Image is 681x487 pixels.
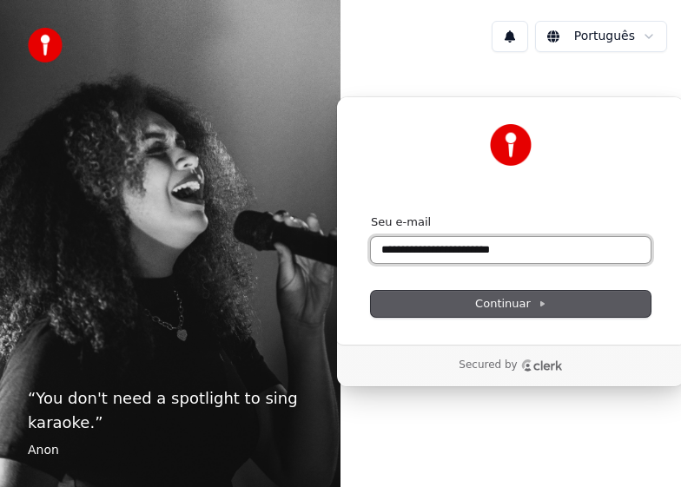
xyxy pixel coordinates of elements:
[490,124,532,166] img: Youka
[28,28,63,63] img: youka
[371,214,431,230] label: Seu e-mail
[28,386,313,435] p: “ You don't need a spotlight to sing karaoke. ”
[371,291,651,317] button: Continuar
[475,296,546,312] span: Continuar
[521,359,563,372] a: Clerk logo
[459,359,517,372] p: Secured by
[28,442,313,459] footer: Anon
